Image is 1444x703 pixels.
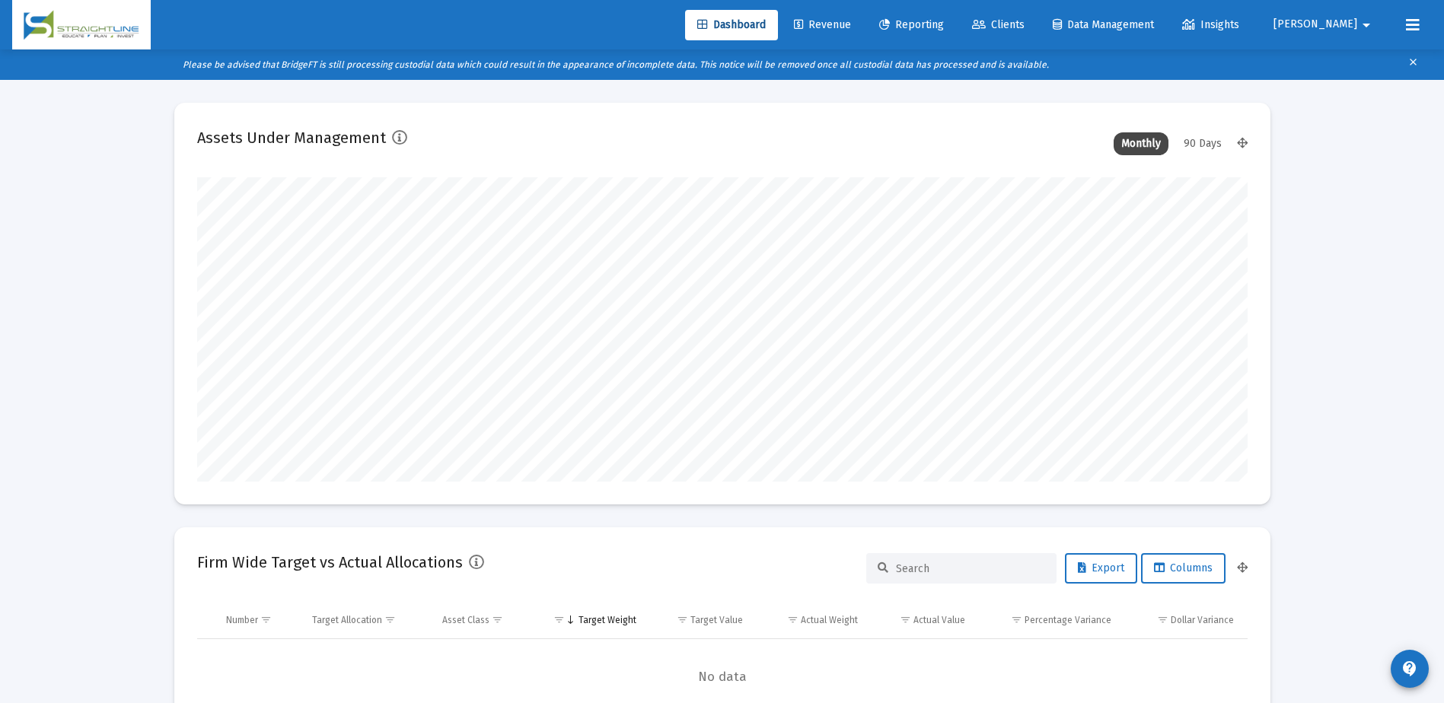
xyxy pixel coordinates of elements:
td: Column Number [215,602,302,638]
img: Dashboard [24,10,139,40]
span: Revenue [794,18,851,31]
h2: Assets Under Management [197,126,386,150]
i: Please be advised that BridgeFT is still processing custodial data which could result in the appe... [183,59,1049,70]
span: Insights [1182,18,1239,31]
mat-icon: contact_support [1401,660,1419,678]
mat-icon: clear [1407,53,1419,76]
input: Search [896,562,1045,575]
a: Data Management [1041,10,1166,40]
div: Percentage Variance [1025,614,1111,626]
td: Column Actual Weight [754,602,868,638]
a: Clients [960,10,1037,40]
span: Show filter options for column 'Actual Weight' [787,614,799,625]
td: Column Asset Class [432,602,533,638]
mat-icon: arrow_drop_down [1357,10,1375,40]
span: No data [197,669,1248,686]
div: Actual Weight [801,614,858,626]
div: Target Weight [579,614,636,626]
td: Column Target Value [647,602,754,638]
span: Show filter options for column 'Target Value' [677,614,688,625]
td: Column Percentage Variance [976,602,1122,638]
button: Columns [1141,553,1226,584]
h2: Firm Wide Target vs Actual Allocations [197,550,463,574]
span: Show filter options for column 'Target Allocation' [384,614,396,625]
span: Show filter options for column 'Target Weight' [553,614,565,625]
span: [PERSON_NAME] [1273,18,1357,31]
div: 90 Days [1176,132,1229,155]
div: Monthly [1114,132,1168,155]
td: Column Target Weight [533,602,647,638]
a: Dashboard [685,10,778,40]
span: Columns [1154,561,1213,574]
div: Target Value [690,614,743,626]
a: Insights [1170,10,1251,40]
span: Show filter options for column 'Dollar Variance' [1157,614,1168,625]
div: Dollar Variance [1171,614,1234,626]
span: Clients [972,18,1025,31]
td: Column Dollar Variance [1122,602,1247,638]
td: Column Actual Value [869,602,976,638]
div: Actual Value [913,614,965,626]
a: Reporting [867,10,956,40]
a: Revenue [782,10,863,40]
span: Show filter options for column 'Number' [260,614,272,625]
span: Export [1078,561,1124,574]
span: Show filter options for column 'Asset Class' [492,614,503,625]
button: Export [1065,553,1137,584]
span: Data Management [1053,18,1154,31]
div: Asset Class [442,614,489,626]
div: Target Allocation [312,614,382,626]
span: Reporting [879,18,944,31]
span: Show filter options for column 'Actual Value' [900,614,911,625]
td: Column Target Allocation [301,602,432,638]
button: [PERSON_NAME] [1255,9,1394,40]
span: Show filter options for column 'Percentage Variance' [1011,614,1022,625]
span: Dashboard [697,18,766,31]
div: Number [226,614,258,626]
